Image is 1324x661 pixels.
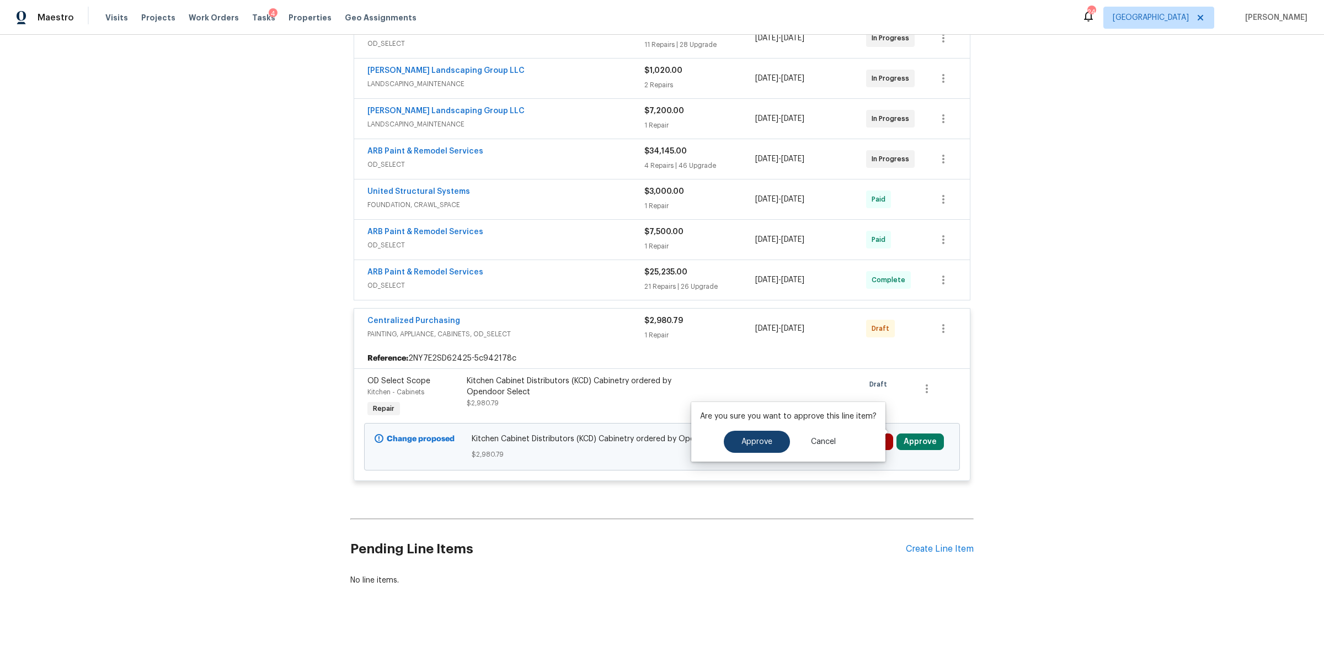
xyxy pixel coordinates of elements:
p: Are you sure you want to approve this line item? [700,411,877,422]
span: - [755,194,804,205]
button: Approve [896,433,944,450]
span: Kitchen - Cabinets [367,389,424,395]
div: No line items. [350,575,974,586]
span: [DATE] [755,34,778,42]
a: [PERSON_NAME] Landscaping Group LLC [367,107,525,115]
div: 1 Repair [644,120,755,131]
span: [GEOGRAPHIC_DATA] [1113,12,1189,23]
span: [DATE] [781,155,804,163]
span: [DATE] [781,325,804,332]
span: PAINTING, APPLIANCE, CABINETS, OD_SELECT [367,329,644,340]
span: $2,980.79 [472,449,853,460]
span: - [755,33,804,44]
span: [DATE] [755,155,778,163]
span: Geo Assignments [345,12,417,23]
div: 1 Repair [644,200,755,211]
a: ARB Paint & Remodel Services [367,268,483,276]
span: In Progress [872,113,914,124]
div: 4 Repairs | 46 Upgrade [644,160,755,171]
span: OD_SELECT [367,38,644,49]
span: LANDSCAPING_MAINTENANCE [367,119,644,130]
div: 4 [269,8,277,19]
span: $2,980.79 [467,400,499,406]
div: Create Line Item [906,544,974,554]
div: 21 Repairs | 26 Upgrade [644,281,755,292]
span: [DATE] [755,195,778,203]
span: Tasks [252,14,275,22]
span: Complete [872,274,910,285]
span: - [755,323,804,334]
span: FOUNDATION, CRAWL_SPACE [367,199,644,210]
span: Cancel [811,438,836,446]
span: [DATE] [755,236,778,244]
span: - [755,73,804,84]
b: Reference: [367,353,408,364]
span: In Progress [872,33,914,44]
span: In Progress [872,154,914,165]
span: [DATE] [781,115,804,123]
span: [DATE] [755,325,778,332]
div: Kitchen Cabinet Distributors (KCD) Cabinetry ordered by Opendoor Select [467,376,708,398]
button: Approve [724,431,790,453]
h2: Pending Line Items [350,523,906,575]
a: ARB Paint & Remodel Services [367,147,483,155]
span: Paid [872,194,890,205]
span: [DATE] [781,75,804,82]
span: Paid [872,234,890,245]
span: OD_SELECT [367,280,644,291]
span: $3,000.00 [644,188,684,195]
span: [DATE] [755,115,778,123]
span: Work Orders [189,12,239,23]
span: - [755,113,804,124]
span: [DATE] [781,34,804,42]
div: 1 Repair [644,241,755,252]
span: Draft [872,323,894,334]
span: $1,020.00 [644,67,682,75]
span: $25,235.00 [644,268,687,276]
b: Change proposed [387,435,455,443]
span: [DATE] [781,236,804,244]
span: [DATE] [781,195,804,203]
span: Kitchen Cabinet Distributors (KCD) Cabinetry ordered by Opendoor Select [472,433,853,445]
a: Centralized Purchasing [367,317,460,325]
span: [DATE] [781,276,804,284]
span: - [755,154,804,165]
div: 2 Repairs [644,80,755,91]
a: ARB Paint & Remodel Services [367,228,483,236]
span: [DATE] [755,75,778,82]
span: [DATE] [755,276,778,284]
span: Projects [141,12,175,23]
span: Visits [105,12,128,23]
div: 11 Repairs | 28 Upgrade [644,39,755,50]
span: LANDSCAPING_MAINTENANCE [367,78,644,89]
div: 2NY7E2SD62425-5c942178c [354,348,970,368]
span: OD Select Scope [367,377,430,385]
a: [PERSON_NAME] Landscaping Group LLC [367,67,525,75]
span: Repair [369,403,399,414]
span: $2,980.79 [644,317,683,325]
span: Properties [289,12,332,23]
button: Cancel [793,431,853,453]
span: Approve [741,438,772,446]
div: 1 Repair [644,330,755,341]
span: In Progress [872,73,914,84]
span: Maestro [38,12,74,23]
span: $7,500.00 [644,228,684,236]
span: OD_SELECT [367,240,644,251]
span: [PERSON_NAME] [1241,12,1307,23]
span: - [755,234,804,245]
span: $7,200.00 [644,107,684,115]
span: Draft [869,379,891,390]
span: $34,145.00 [644,147,687,155]
span: - [755,274,804,285]
span: OD_SELECT [367,159,644,170]
div: 24 [1087,7,1095,18]
a: United Structural Systems [367,188,470,195]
